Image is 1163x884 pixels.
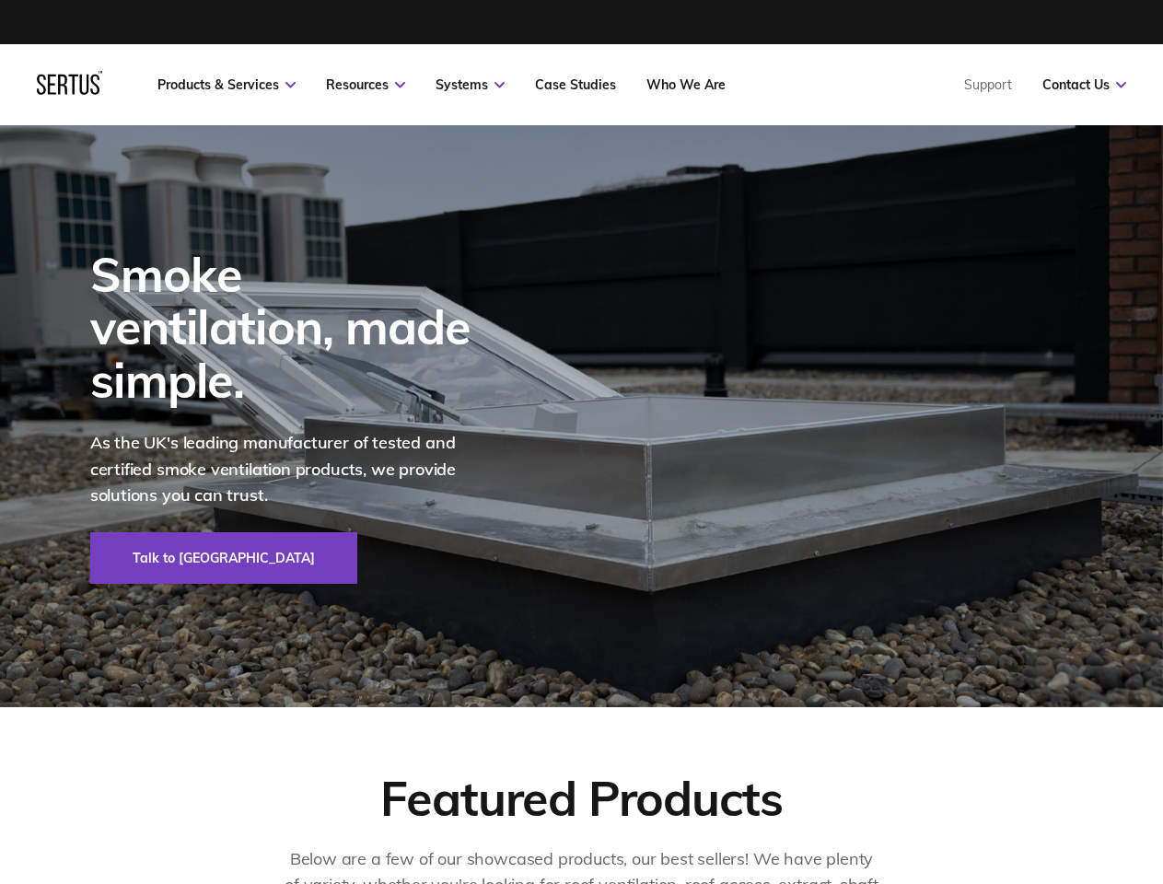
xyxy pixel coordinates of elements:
[1042,76,1126,93] a: Contact Us
[157,76,296,93] a: Products & Services
[646,76,726,93] a: Who We Are
[326,76,405,93] a: Resources
[90,430,495,509] p: As the UK's leading manufacturer of tested and certified smoke ventilation products, we provide s...
[964,76,1012,93] a: Support
[380,768,782,828] div: Featured Products
[832,670,1163,884] iframe: Chat Widget
[535,76,616,93] a: Case Studies
[436,76,505,93] a: Systems
[90,532,357,584] a: Talk to [GEOGRAPHIC_DATA]
[90,248,495,406] div: Smoke ventilation, made simple.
